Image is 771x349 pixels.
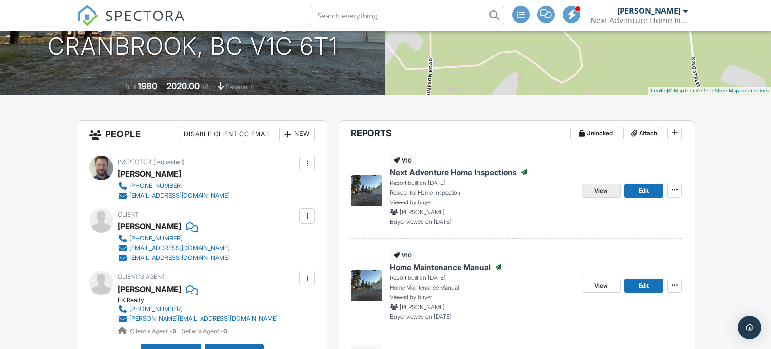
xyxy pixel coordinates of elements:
[310,6,504,25] input: Search everything...
[668,88,695,93] a: © MapTiler
[129,315,278,323] div: [PERSON_NAME][EMAIL_ADDRESS][DOMAIN_NAME]
[118,181,230,191] a: [PHONE_NUMBER]
[118,211,139,218] span: Client
[118,191,230,201] a: [EMAIL_ADDRESS][DOMAIN_NAME]
[118,219,181,234] div: [PERSON_NAME]
[129,235,183,242] div: [PHONE_NUMBER]
[129,182,183,190] div: [PHONE_NUMBER]
[105,5,185,25] span: SPECTORA
[696,88,769,93] a: © OpenStreetMap contributors
[118,158,151,165] span: Inspector
[77,5,98,26] img: The Best Home Inspection Software - Spectora
[182,328,227,335] span: Seller's Agent -
[223,328,227,335] strong: 0
[129,305,183,313] div: [PHONE_NUMBER]
[118,243,230,253] a: [EMAIL_ADDRESS][DOMAIN_NAME]
[118,296,286,304] div: EK Realty
[77,121,327,148] h3: People
[118,304,278,314] a: [PHONE_NUMBER]
[126,83,136,91] span: Built
[129,254,230,262] div: [EMAIL_ADDRESS][DOMAIN_NAME]
[118,314,278,324] a: [PERSON_NAME][EMAIL_ADDRESS][DOMAIN_NAME]
[118,166,181,181] div: [PERSON_NAME]
[166,81,200,91] div: 2020.00
[118,234,230,243] a: [PHONE_NUMBER]
[590,16,688,25] div: Next Adventure Home Inspections
[118,273,165,280] span: Client's Agent
[648,87,771,95] div: |
[118,253,230,263] a: [EMAIL_ADDRESS][DOMAIN_NAME]
[279,127,315,142] div: New
[201,83,208,91] span: m²
[738,316,761,339] div: Open Intercom Messenger
[617,6,680,16] div: [PERSON_NAME]
[226,83,252,91] span: basement
[172,328,176,335] strong: 8
[129,192,230,200] div: [EMAIL_ADDRESS][DOMAIN_NAME]
[153,158,184,165] span: (requested)
[77,13,185,34] a: SPECTORA
[118,282,181,296] a: [PERSON_NAME]
[138,81,157,91] div: 1980
[130,328,178,335] span: Client's Agent -
[129,244,230,252] div: [EMAIL_ADDRESS][DOMAIN_NAME]
[651,88,667,93] a: Leaflet
[180,127,275,142] div: Disable Client CC Email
